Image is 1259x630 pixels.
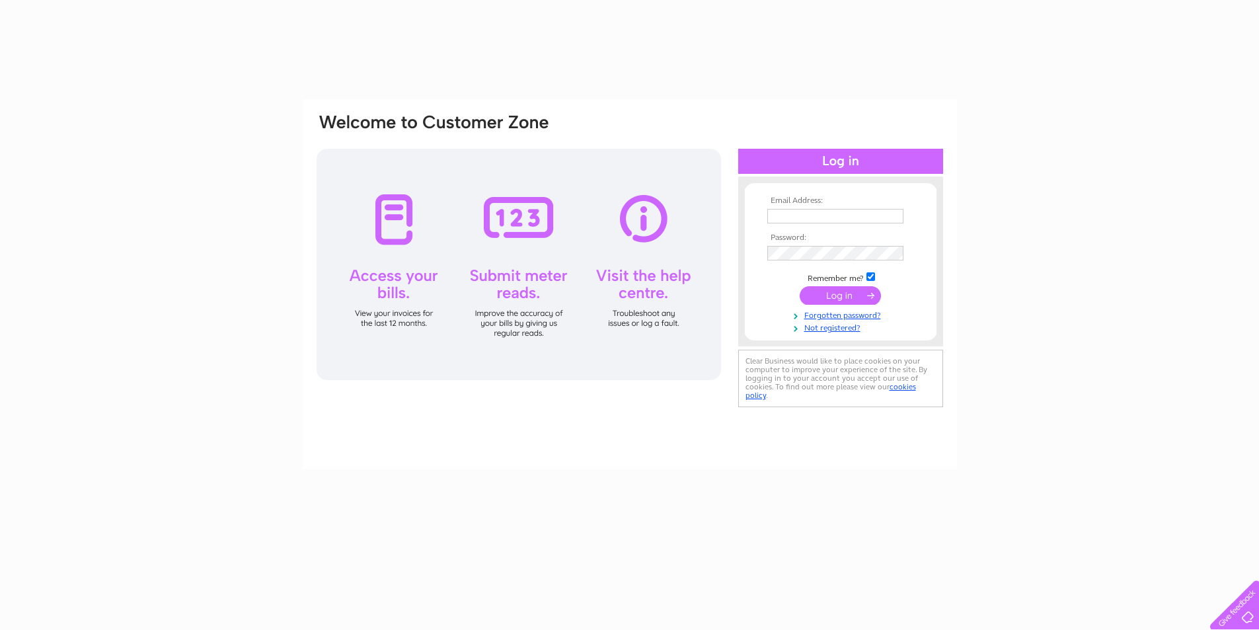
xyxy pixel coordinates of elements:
[764,196,917,206] th: Email Address:
[745,382,916,400] a: cookies policy
[767,321,917,333] a: Not registered?
[800,286,881,305] input: Submit
[738,350,943,407] div: Clear Business would like to place cookies on your computer to improve your experience of the sit...
[764,233,917,243] th: Password:
[764,270,917,284] td: Remember me?
[767,308,917,321] a: Forgotten password?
